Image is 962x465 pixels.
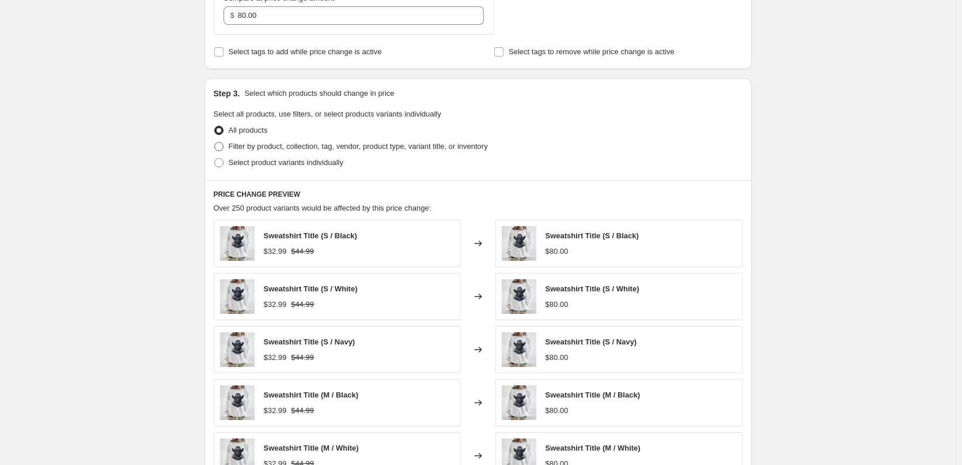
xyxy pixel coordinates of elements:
[502,226,536,261] img: 1_80x.png
[264,284,358,293] span: Sweatshirt Title (S / White)
[546,391,640,399] span: Sweatshirt Title (M / Black)
[502,332,536,367] img: 1_80x.png
[220,385,255,420] img: 1_80x.png
[264,391,358,399] span: Sweatshirt Title (M / Black)
[214,110,441,118] span: Select all products, use filters, or select products variants individually
[291,405,314,417] strike: $44.99
[220,279,255,314] img: 1_80x.png
[220,226,255,261] img: 1_80x.png
[264,337,355,346] span: Sweatshirt Title (S / Navy)
[546,405,569,417] div: $80.00
[291,299,314,310] strike: $44.99
[264,231,357,240] span: Sweatshirt Title (S / Black)
[502,279,536,314] img: 1_80x.png
[291,246,314,257] strike: $44.99
[229,47,382,56] span: Select tags to add while price change is active
[214,88,240,99] h2: Step 3.
[502,385,536,420] img: 1_80x.png
[546,231,639,240] span: Sweatshirt Title (S / Black)
[546,284,639,293] span: Sweatshirt Title (S / White)
[264,352,287,363] div: $32.99
[509,47,675,56] span: Select tags to remove while price change is active
[264,444,359,452] span: Sweatshirt Title (M / White)
[546,352,569,363] div: $80.00
[546,246,569,257] div: $80.00
[264,246,287,257] div: $32.99
[214,190,743,199] h6: PRICE CHANGE PREVIEW
[229,158,343,167] span: Select product variants individually
[546,337,637,346] span: Sweatshirt Title (S / Navy)
[291,352,314,363] strike: $44.99
[244,88,394,99] p: Select which products should change in price
[264,405,287,417] div: $32.99
[230,11,234,20] span: $
[229,142,488,151] span: Filter by product, collection, tag, vendor, product type, variant title, or inventory
[238,6,467,25] input: 80.00
[546,299,569,310] div: $80.00
[214,204,431,212] span: Over 250 product variants would be affected by this price change:
[264,299,287,310] div: $32.99
[229,126,268,134] span: All products
[220,332,255,367] img: 1_80x.png
[546,444,641,452] span: Sweatshirt Title (M / White)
